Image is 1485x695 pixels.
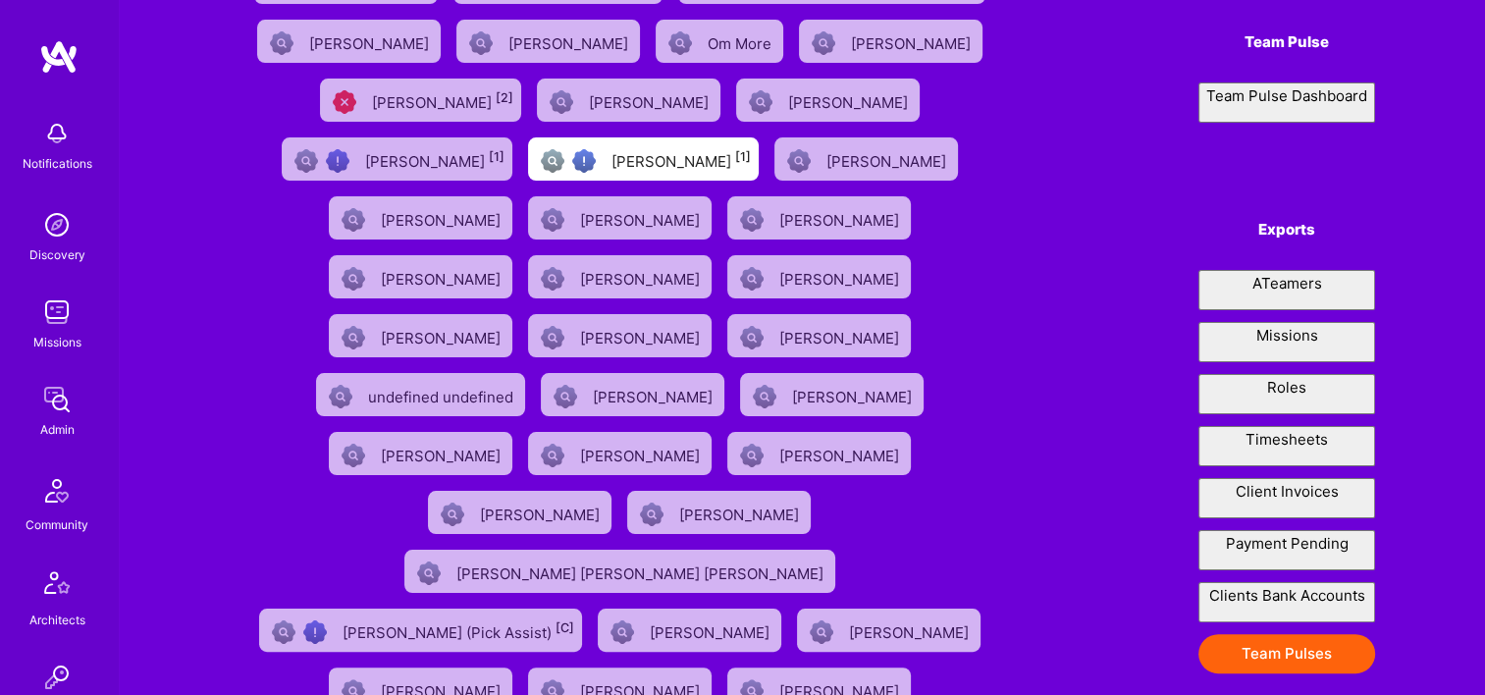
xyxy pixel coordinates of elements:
[1198,270,1375,310] button: ATeamers
[640,503,663,526] img: Not Scrubbed
[508,28,632,54] div: [PERSON_NAME]
[589,87,713,113] div: [PERSON_NAME]
[779,264,903,290] div: [PERSON_NAME]
[342,267,365,291] img: Not Scrubbed
[496,90,513,105] sup: [2]
[580,323,704,348] div: [PERSON_NAME]
[329,385,352,408] img: Not Scrubbed
[40,419,75,440] div: Admin
[541,149,564,173] img: Not fully vetted
[294,149,318,173] img: Not fully vetted
[342,208,365,232] img: Not Scrubbed
[610,620,634,644] img: Not Scrubbed
[469,31,493,55] img: Not Scrubbed
[520,130,767,188] a: Not fully vettedHigh Potential User[PERSON_NAME][1]
[520,247,719,306] a: Not Scrubbed[PERSON_NAME]
[333,90,356,114] img: Unqualified
[650,617,773,643] div: [PERSON_NAME]
[417,561,441,585] img: Not Scrubbed
[719,424,919,483] a: Not Scrubbed[PERSON_NAME]
[312,71,529,130] a: Unqualified[PERSON_NAME][2]
[520,424,719,483] a: Not Scrubbed[PERSON_NAME]
[556,620,574,635] sup: [C]
[381,441,504,466] div: [PERSON_NAME]
[788,87,912,113] div: [PERSON_NAME]
[1198,478,1375,518] button: Client Invoices
[533,365,732,424] a: Not Scrubbed[PERSON_NAME]
[719,188,919,247] a: Not Scrubbed[PERSON_NAME]
[749,90,772,114] img: Not Scrubbed
[520,188,719,247] a: Not Scrubbed[PERSON_NAME]
[480,500,604,525] div: [PERSON_NAME]
[740,267,764,291] img: Not Scrubbed
[728,71,928,130] a: Not Scrubbed[PERSON_NAME]
[719,247,919,306] a: Not Scrubbed[PERSON_NAME]
[668,31,692,55] img: Not Scrubbed
[826,146,950,172] div: [PERSON_NAME]
[37,114,77,153] img: bell
[648,12,791,71] a: Not ScrubbedOm More
[787,149,811,173] img: Not Scrubbed
[541,326,564,349] img: Not Scrubbed
[381,323,504,348] div: [PERSON_NAME]
[580,205,704,231] div: [PERSON_NAME]
[372,87,513,113] div: [PERSON_NAME]
[321,424,520,483] a: Not Scrubbed[PERSON_NAME]
[381,264,504,290] div: [PERSON_NAME]
[420,483,619,542] a: Not Scrubbed[PERSON_NAME]
[791,12,990,71] a: Not Scrubbed[PERSON_NAME]
[37,293,77,332] img: teamwork
[851,28,975,54] div: [PERSON_NAME]
[792,382,916,407] div: [PERSON_NAME]
[489,149,504,164] sup: [1]
[326,149,349,173] img: High Potential User
[580,441,704,466] div: [PERSON_NAME]
[1198,374,1375,414] button: Roles
[270,31,293,55] img: Not Scrubbed
[789,601,988,660] a: Not Scrubbed[PERSON_NAME]
[365,146,504,172] div: [PERSON_NAME]
[381,205,504,231] div: [PERSON_NAME]
[593,382,716,407] div: [PERSON_NAME]
[1198,322,1375,362] button: Missions
[580,264,704,290] div: [PERSON_NAME]
[274,130,520,188] a: Not fully vettedHigh Potential User[PERSON_NAME][1]
[23,153,92,174] div: Notifications
[572,149,596,173] img: High Potential User
[308,365,533,424] a: Not Scrubbedundefined undefined
[735,149,751,164] sup: [1]
[740,444,764,467] img: Not Scrubbed
[520,306,719,365] a: Not Scrubbed[PERSON_NAME]
[309,28,433,54] div: [PERSON_NAME]
[541,267,564,291] img: Not Scrubbed
[33,562,80,610] img: Architects
[779,323,903,348] div: [PERSON_NAME]
[732,365,931,424] a: Not Scrubbed[PERSON_NAME]
[456,559,827,584] div: [PERSON_NAME] [PERSON_NAME] [PERSON_NAME]
[550,90,573,114] img: Not Scrubbed
[740,326,764,349] img: Not Scrubbed
[812,31,835,55] img: Not Scrubbed
[740,208,764,232] img: Not Scrubbed
[26,514,88,535] div: Community
[342,326,365,349] img: Not Scrubbed
[708,28,775,54] div: Om More
[849,617,973,643] div: [PERSON_NAME]
[1198,426,1375,466] button: Timesheets
[249,12,449,71] a: Not Scrubbed[PERSON_NAME]
[753,385,776,408] img: Not Scrubbed
[39,39,79,75] img: logo
[810,620,833,644] img: Not Scrubbed
[397,542,843,601] a: Not Scrubbed[PERSON_NAME] [PERSON_NAME] [PERSON_NAME]
[719,306,919,365] a: Not Scrubbed[PERSON_NAME]
[1198,634,1375,673] button: Team Pulses
[37,205,77,244] img: discovery
[554,385,577,408] img: Not Scrubbed
[449,12,648,71] a: Not Scrubbed[PERSON_NAME]
[779,441,903,466] div: [PERSON_NAME]
[37,380,77,419] img: admin teamwork
[29,610,85,630] div: Architects
[619,483,819,542] a: Not Scrubbed[PERSON_NAME]
[779,205,903,231] div: [PERSON_NAME]
[303,620,327,644] img: High Potential User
